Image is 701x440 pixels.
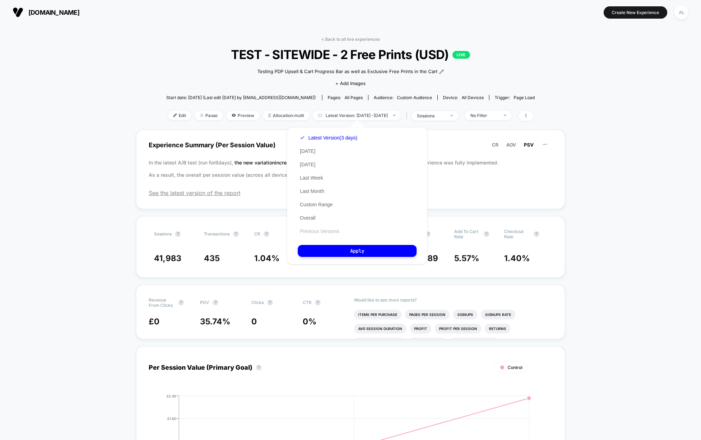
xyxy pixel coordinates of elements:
span: 5.57 % [454,253,479,263]
div: No Filter [470,113,499,118]
span: Custom Audience [397,95,432,100]
img: edit [173,114,177,117]
span: Transactions [204,231,230,237]
img: end [200,114,204,117]
button: Custom Range [298,201,335,208]
span: See the latest version of the report [149,189,552,196]
span: all pages [345,95,363,100]
span: Device: [437,95,489,100]
button: Apply [298,245,417,257]
li: Returns Per Session [354,338,405,348]
span: 435 [204,253,220,263]
button: [DOMAIN_NAME] [11,7,82,18]
div: Audience: [374,95,432,100]
span: Allocation: multi [263,111,309,120]
tspan: £2.40 [167,394,176,398]
span: 35.74 % [200,317,230,326]
span: [DOMAIN_NAME] [28,9,79,16]
button: PSV [522,142,536,148]
span: Checkout Rate [504,229,530,239]
span: Latest Version: [DATE] - [DATE] [313,111,401,120]
span: Testing PDP Upsell & Cart Progress Bar as well as Exclusive Free Prints in the Cart [257,68,437,75]
span: 0 [154,317,160,326]
span: 1.40 % [504,253,530,263]
li: Profit [410,324,431,334]
button: [DATE] [298,161,317,168]
li: Pages Per Session [405,310,450,319]
li: Profit Per Session [435,324,481,334]
li: Signups Rate [481,310,515,319]
span: PDV [200,300,209,305]
img: end [504,115,506,116]
span: | [404,111,412,121]
tspan: £1.80 [167,416,176,420]
button: ? [534,231,539,237]
button: Overall [298,215,317,221]
span: Edit [168,111,191,120]
li: Items Per Purchase [354,310,401,319]
img: calendar [318,114,322,117]
li: Returns [485,324,510,334]
p: LIVE [452,51,470,59]
span: Control [508,365,522,370]
button: ? [178,300,184,305]
button: ? [233,231,239,237]
img: end [393,115,395,116]
button: ? [213,300,218,305]
button: ? [267,300,273,305]
span: Revenue From Clicks [149,297,175,308]
p: In the latest A/B test (run for 8 days), before the experience was fully implemented. As a result... [149,156,552,181]
button: [DATE] [298,148,317,154]
span: AOV [506,142,516,148]
li: Subscriptions Rate [450,338,498,348]
span: Clicks [251,300,264,305]
span: 1.04 % [254,253,279,263]
span: 0 % [303,317,316,326]
span: Page Load [514,95,535,100]
img: end [450,115,453,116]
span: TEST - SITEWIDE - 2 Free Prints (USD) [185,47,516,62]
li: Signups [453,310,477,319]
span: all devices [462,95,484,100]
span: Start date: [DATE] (Last edit [DATE] by [EMAIL_ADDRESS][DOMAIN_NAME]) [166,95,316,100]
img: Visually logo [13,7,23,18]
li: Avg Session Duration [354,324,406,334]
button: ? [256,365,262,370]
p: Would like to see more reports? [354,297,552,303]
div: Pages: [328,95,363,100]
button: AOV [504,142,518,148]
button: Create New Experience [604,6,667,19]
button: Latest Version(3 days) [298,135,359,141]
img: rebalance [268,114,271,117]
a: < Back to all live experiences [321,37,380,42]
button: Previous Versions [298,228,341,234]
span: 41,983 [154,253,181,263]
span: the new variation increased the per session value (PSV) by 13.85 % [234,160,391,166]
span: Sessions [154,231,172,237]
button: ? [264,231,269,237]
span: CR [254,231,260,237]
button: ? [315,300,321,305]
span: CR [492,142,499,148]
span: 0 [251,317,257,326]
button: Last Week [298,175,325,181]
li: Subscriptions [408,338,446,348]
div: AL [675,6,688,19]
button: Last Month [298,188,326,194]
div: Trigger: [495,95,535,100]
span: CTR [303,300,311,305]
span: £ [149,317,160,326]
span: Add To Cart Rate [454,229,480,239]
button: ? [175,231,181,237]
div: sessions [417,113,445,118]
span: PSV [524,142,534,148]
button: CR [490,142,501,148]
span: Preview [226,111,259,120]
button: ? [484,231,489,237]
span: Experience Summary (Per Session Value) [149,137,552,153]
button: AL [673,5,690,20]
span: + Add Images [335,80,366,86]
span: Pause [195,111,223,120]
